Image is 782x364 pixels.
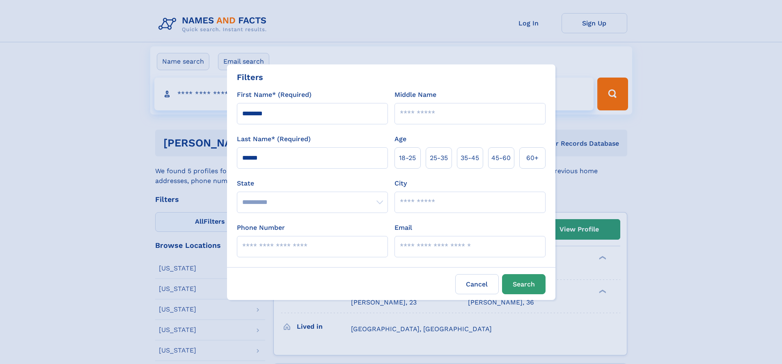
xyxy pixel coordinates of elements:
[237,71,263,83] div: Filters
[394,223,412,233] label: Email
[394,90,436,100] label: Middle Name
[237,90,312,100] label: First Name* (Required)
[502,274,546,294] button: Search
[237,134,311,144] label: Last Name* (Required)
[399,153,416,163] span: 18‑25
[455,274,499,294] label: Cancel
[237,223,285,233] label: Phone Number
[394,134,406,144] label: Age
[491,153,511,163] span: 45‑60
[461,153,479,163] span: 35‑45
[430,153,448,163] span: 25‑35
[526,153,539,163] span: 60+
[394,179,407,188] label: City
[237,179,388,188] label: State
